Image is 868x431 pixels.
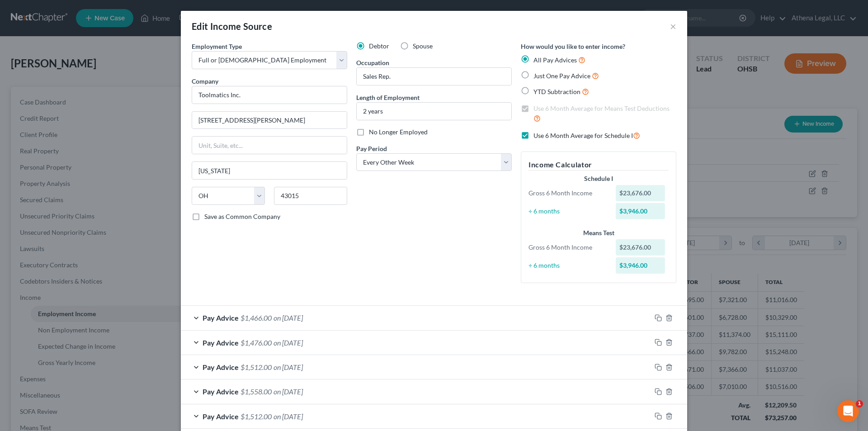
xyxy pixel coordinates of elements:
[356,93,420,102] label: Length of Employment
[192,86,347,104] input: Search company by name...
[203,363,239,371] span: Pay Advice
[533,88,580,95] span: YTD Subtraction
[241,412,272,421] span: $1,512.00
[274,313,303,322] span: on [DATE]
[274,338,303,347] span: on [DATE]
[274,387,303,396] span: on [DATE]
[616,257,665,274] div: $3,946.00
[528,174,669,183] div: Schedule I
[192,20,272,33] div: Edit Income Source
[533,104,670,112] span: Use 6 Month Average for Means Test Deductions
[357,103,511,120] input: ex: 2 years
[533,56,577,64] span: All Pay Advices
[670,21,676,32] button: ×
[369,42,389,50] span: Debtor
[203,412,239,421] span: Pay Advice
[241,363,272,371] span: $1,512.00
[192,112,347,129] input: Enter address...
[204,213,280,220] span: Save as Common Company
[533,132,633,139] span: Use 6 Month Average for Schedule I
[274,187,347,205] input: Enter zip...
[241,338,272,347] span: $1,476.00
[192,162,347,179] input: Enter city...
[521,42,625,51] label: How would you like to enter income?
[241,313,272,322] span: $1,466.00
[856,400,863,407] span: 1
[356,145,387,152] span: Pay Period
[524,189,611,198] div: Gross 6 Month Income
[192,43,242,50] span: Employment Type
[274,363,303,371] span: on [DATE]
[203,387,239,396] span: Pay Advice
[837,400,859,422] iframe: Intercom live chat
[413,42,433,50] span: Spouse
[203,313,239,322] span: Pay Advice
[274,412,303,421] span: on [DATE]
[616,203,665,219] div: $3,946.00
[192,137,347,154] input: Unit, Suite, etc...
[524,261,611,270] div: ÷ 6 months
[203,338,239,347] span: Pay Advice
[528,228,669,237] div: Means Test
[533,72,590,80] span: Just One Pay Advice
[616,239,665,256] div: $23,676.00
[616,185,665,201] div: $23,676.00
[241,387,272,396] span: $1,558.00
[357,68,511,85] input: --
[369,128,428,136] span: No Longer Employed
[528,159,669,171] h5: Income Calculator
[192,77,218,85] span: Company
[524,243,611,252] div: Gross 6 Month Income
[524,207,611,216] div: ÷ 6 months
[356,58,389,67] label: Occupation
